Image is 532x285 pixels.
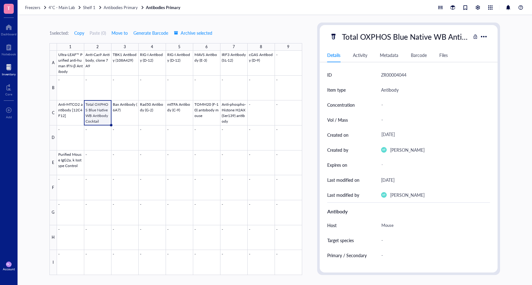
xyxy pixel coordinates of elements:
div: - [379,249,488,262]
div: [DATE] [379,129,488,140]
span: Move to [111,30,128,35]
div: I [49,250,57,275]
div: Barcode [411,52,427,59]
span: T [7,4,10,12]
div: 1 [69,43,71,51]
div: Add [6,115,12,119]
span: MT [382,194,385,196]
div: - [379,159,488,170]
a: Notebook [2,42,16,56]
button: Copy [74,28,85,38]
button: Paste (0) [90,28,106,38]
a: Inventory [2,62,16,76]
div: Activity [353,52,367,59]
div: 4 [151,43,153,51]
span: Freezers [25,4,40,10]
span: Shelf 1 [83,4,96,10]
div: 6 [205,43,208,51]
div: 5 [178,43,180,51]
div: 1 selected: [49,29,69,36]
div: Total OXPHOS Blue Native WB Antibody Cocktail [339,30,471,43]
div: Antibody [327,208,490,215]
button: Move to [111,28,128,38]
div: F [49,175,57,200]
div: Last modified by [327,191,359,198]
div: ID [327,71,332,78]
a: 4˚C - Main Lab [49,5,81,10]
a: Shelf 1Antibodies Primary [83,5,145,10]
div: 7 [233,43,235,51]
div: Item type [327,86,346,93]
div: - [379,98,488,111]
div: D [49,125,57,150]
div: Expires on [327,161,347,168]
div: ZR00004044 [381,71,406,79]
span: MT [382,149,385,151]
div: Concentration [327,101,355,108]
span: Archive selected [174,30,212,35]
div: Last modified on [327,176,359,183]
div: Dashboard [1,32,17,36]
div: Core [5,92,12,96]
div: Primary / Secondary [327,252,367,259]
button: Archive selected [173,28,213,38]
div: Files [439,52,448,59]
div: Notebook [2,52,16,56]
div: Host [327,222,337,229]
button: Generate Barcode [133,28,168,38]
span: Antibodies Primary [104,4,138,10]
div: Created on [327,131,349,138]
div: 9 [287,43,289,51]
div: C [49,100,57,125]
div: Application 1 [327,267,353,274]
div: H [49,225,57,250]
div: Account [3,267,15,271]
div: [PERSON_NAME] [390,191,425,199]
div: Vol / Mass [327,116,348,123]
a: Core [5,82,12,96]
a: Freezers [25,5,47,10]
div: Metadata [380,52,398,59]
div: E [49,150,57,176]
div: Details [327,52,340,59]
span: Copy [74,30,84,35]
div: [PERSON_NAME] [390,146,425,154]
div: Mouse [379,219,488,232]
a: Antibodies Primary [146,5,182,10]
div: B [49,76,57,101]
a: Dashboard [1,22,17,36]
div: A [49,51,57,76]
div: - [379,113,488,126]
div: Created by [327,146,348,153]
span: Generate Barcode [133,30,168,35]
div: Inventory [2,72,16,76]
div: 3 [124,43,126,51]
div: - [379,234,488,247]
div: Target species [327,237,354,244]
div: WB [379,264,488,277]
div: 2 [96,43,99,51]
span: 4˚C - Main Lab [49,4,75,10]
div: G [49,200,57,225]
div: 8 [260,43,262,51]
div: Antibody [381,86,399,94]
div: [DATE] [381,176,395,184]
